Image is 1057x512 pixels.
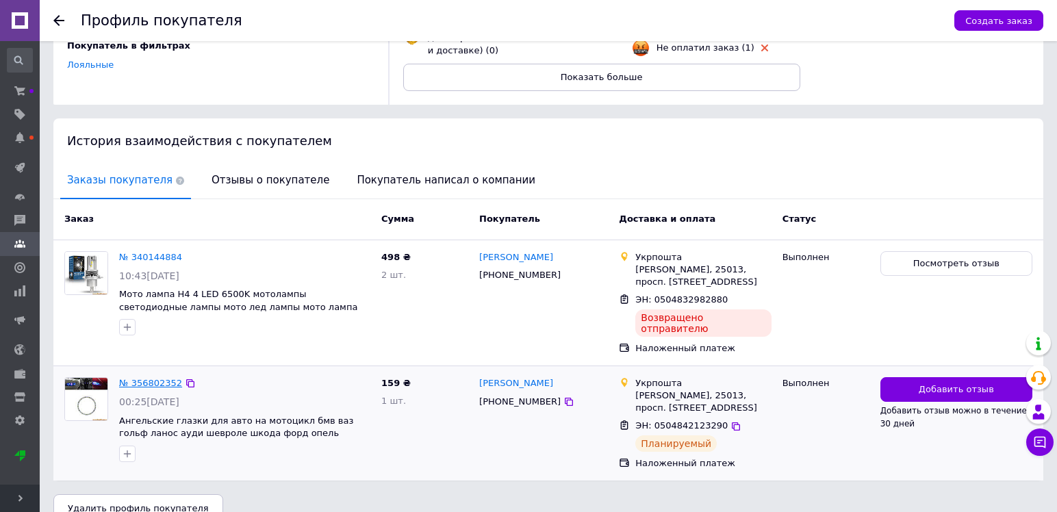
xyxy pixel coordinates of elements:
[67,133,332,148] span: История взаимодействия с покупателем
[913,257,999,270] span: Посмотреть отзыв
[64,377,108,421] a: Фото товару
[635,435,717,452] div: Планируемый
[381,270,406,280] span: 2 шт.
[119,396,179,407] span: 00:25[DATE]
[761,44,768,51] img: rating-tag-type
[65,252,107,294] img: Фото товару
[782,214,817,224] span: Статус
[782,251,869,264] div: Выполнен
[476,266,563,284] div: [PHONE_NUMBER]
[561,72,643,82] span: Показать больше
[635,420,728,431] span: ЭН: 0504842123290
[954,10,1043,31] button: Создать заказ
[67,40,371,52] div: Покупатель в фильтрах
[479,377,553,390] a: [PERSON_NAME]
[67,60,114,70] a: Лояльные
[880,406,1027,428] span: Добавить отзыв можно в течение 30 дней
[53,15,64,26] div: Вернуться назад
[619,214,715,224] span: Доставка и оплата
[635,457,771,470] div: Наложенный платеж
[350,163,542,198] span: Покупатель написал о компании
[65,378,107,420] img: Фото товару
[119,252,182,262] a: № 340144884
[60,163,191,198] span: Заказы покупателя
[635,342,771,355] div: Наложенный платеж
[479,214,540,224] span: Покупатель
[657,42,754,53] span: Не оплатил заказ (1)
[1026,428,1054,456] button: Чат с покупателем
[119,415,353,451] a: Ангельские глазки для авто на мотоцикл бмв ваз гольф ланос ауди шевроле шкода форд опель 120мм синие
[479,251,553,264] a: [PERSON_NAME]
[428,20,557,55] span: Соблюдает договоренности (об оплате и доставке) (0)
[632,39,650,57] img: emoji
[965,16,1032,26] span: Создать заказ
[119,378,182,388] a: № 356802352
[635,309,771,337] div: Возвращено отправителю
[635,251,771,264] div: Укрпошта
[880,251,1032,277] button: Посмотреть отзыв
[782,377,869,389] div: Выполнен
[403,64,800,91] button: Показать больше
[919,383,994,396] span: Добавить отзыв
[381,378,411,388] span: 159 ₴
[81,12,242,29] h1: Профиль покупателя
[476,393,563,411] div: [PHONE_NUMBER]
[119,289,357,324] a: Мото лампа H4 4 LED 6500K мотолампы светодиодные лампы мото лед лампы мото лампа led светодиодная...
[880,377,1032,402] button: Добавить отзыв
[381,214,414,224] span: Сумма
[381,396,406,406] span: 1 шт.
[64,214,94,224] span: Заказ
[119,270,179,281] span: 10:43[DATE]
[635,294,728,305] span: ЭН: 0504832982880
[635,377,771,389] div: Укрпошта
[64,251,108,295] a: Фото товару
[205,163,336,198] span: Отзывы о покупателе
[381,252,411,262] span: 498 ₴
[635,264,771,288] div: [PERSON_NAME], 25013, просп. [STREET_ADDRESS]
[635,389,771,414] div: [PERSON_NAME], 25013, просп. [STREET_ADDRESS]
